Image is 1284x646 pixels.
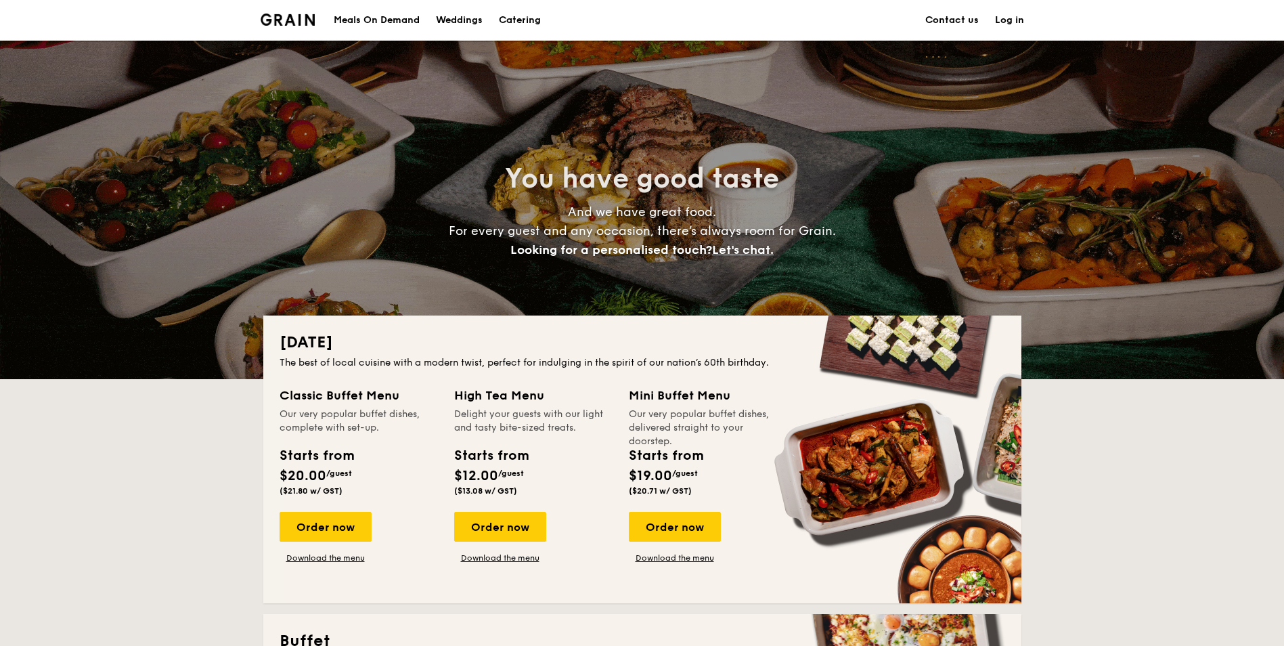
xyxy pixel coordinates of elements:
div: Order now [454,512,546,542]
div: Mini Buffet Menu [629,386,787,405]
a: Download the menu [629,553,721,563]
div: Classic Buffet Menu [280,386,438,405]
span: ($13.08 w/ GST) [454,486,517,496]
span: ($20.71 w/ GST) [629,486,692,496]
span: $12.00 [454,468,498,484]
span: /guest [672,469,698,478]
span: $20.00 [280,468,326,484]
span: Let's chat. [712,242,774,257]
div: Starts from [629,446,703,466]
div: Starts from [454,446,528,466]
span: ($21.80 w/ GST) [280,486,342,496]
div: Our very popular buffet dishes, delivered straight to your doorstep. [629,408,787,435]
a: Logotype [261,14,315,26]
a: Download the menu [454,553,546,563]
div: Our very popular buffet dishes, complete with set-up. [280,408,438,435]
h2: [DATE] [280,332,1005,353]
div: Starts from [280,446,353,466]
div: The best of local cuisine with a modern twist, perfect for indulging in the spirit of our nation’... [280,356,1005,370]
div: High Tea Menu [454,386,613,405]
div: Order now [280,512,372,542]
div: Delight your guests with our light and tasty bite-sized treats. [454,408,613,435]
span: /guest [498,469,524,478]
div: Order now [629,512,721,542]
span: $19.00 [629,468,672,484]
span: /guest [326,469,352,478]
img: Grain [261,14,315,26]
a: Download the menu [280,553,372,563]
